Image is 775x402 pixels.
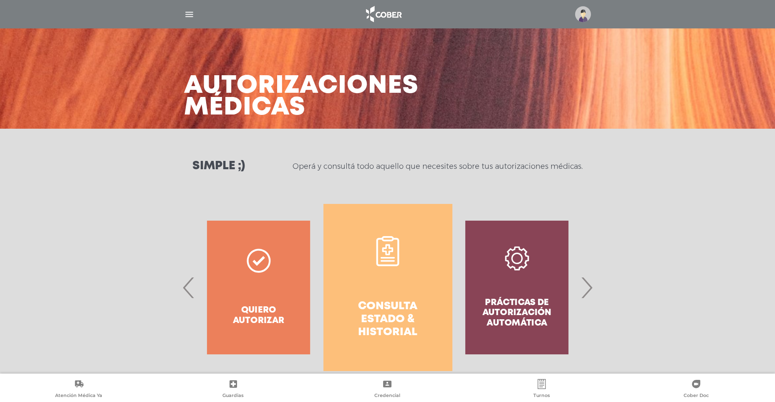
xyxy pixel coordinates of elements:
[192,160,245,172] h3: Simple ;)
[293,161,583,171] p: Operá y consultá todo aquello que necesites sobre tus autorizaciones médicas.
[55,392,102,400] span: Atención Médica Ya
[311,379,465,400] a: Credencial
[575,6,591,22] img: profile-placeholder.svg
[181,265,197,310] span: Previous
[222,392,244,400] span: Guardias
[684,392,709,400] span: Cober Doc
[184,75,419,119] h3: Autorizaciones médicas
[578,265,595,310] span: Next
[533,392,550,400] span: Turnos
[338,300,437,339] h4: Consulta estado & historial
[184,9,194,20] img: Cober_menu-lines-white.svg
[361,4,405,24] img: logo_cober_home-white.png
[464,379,619,400] a: Turnos
[156,379,311,400] a: Guardias
[323,204,452,371] a: Consulta estado & historial
[374,392,400,400] span: Credencial
[2,379,156,400] a: Atención Médica Ya
[619,379,773,400] a: Cober Doc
